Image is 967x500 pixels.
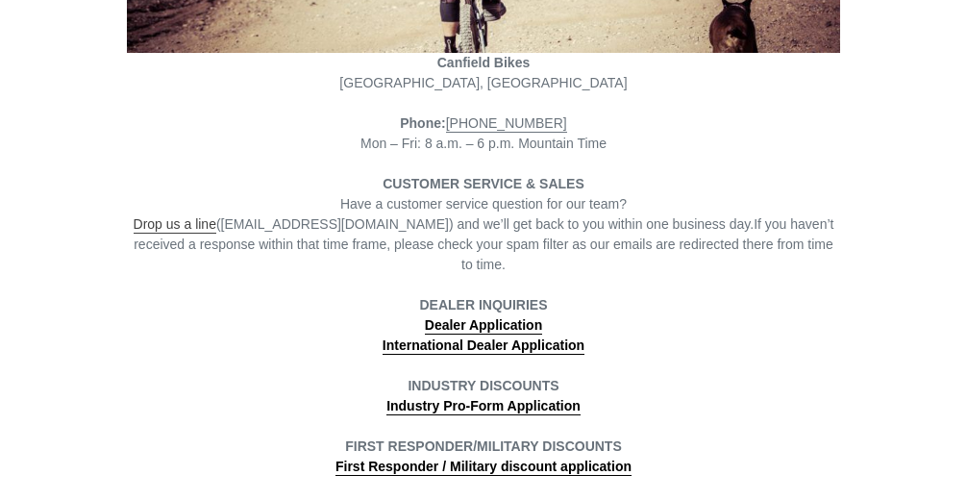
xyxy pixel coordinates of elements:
[127,194,840,275] div: Have a customer service question for our team? If you haven’t received a response within that tim...
[134,216,216,234] a: Drop us a line
[386,398,581,413] strong: Industry Pro-Form Application
[437,55,530,70] strong: Canfield Bikes
[335,459,632,476] a: First Responder / Military discount application
[446,115,567,133] a: [PHONE_NUMBER]
[386,398,581,415] a: Industry Pro-Form Application
[419,297,547,335] strong: DEALER INQUIRIES
[400,115,445,131] strong: Phone:
[339,75,627,90] span: [GEOGRAPHIC_DATA], [GEOGRAPHIC_DATA]
[127,113,840,154] div: Mon – Fri: 8 a.m. – 6 p.m. Mountain Time
[425,317,542,335] a: Dealer Application
[345,438,622,454] strong: FIRST RESPONDER/MILITARY DISCOUNTS
[408,378,558,393] strong: INDUSTRY DISCOUNTS
[383,337,584,355] a: International Dealer Application
[335,459,632,474] strong: First Responder / Military discount application
[134,216,755,234] span: ([EMAIL_ADDRESS][DOMAIN_NAME]) and we’ll get back to you within one business day.
[383,337,584,353] strong: International Dealer Application
[383,176,584,191] strong: CUSTOMER SERVICE & SALES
